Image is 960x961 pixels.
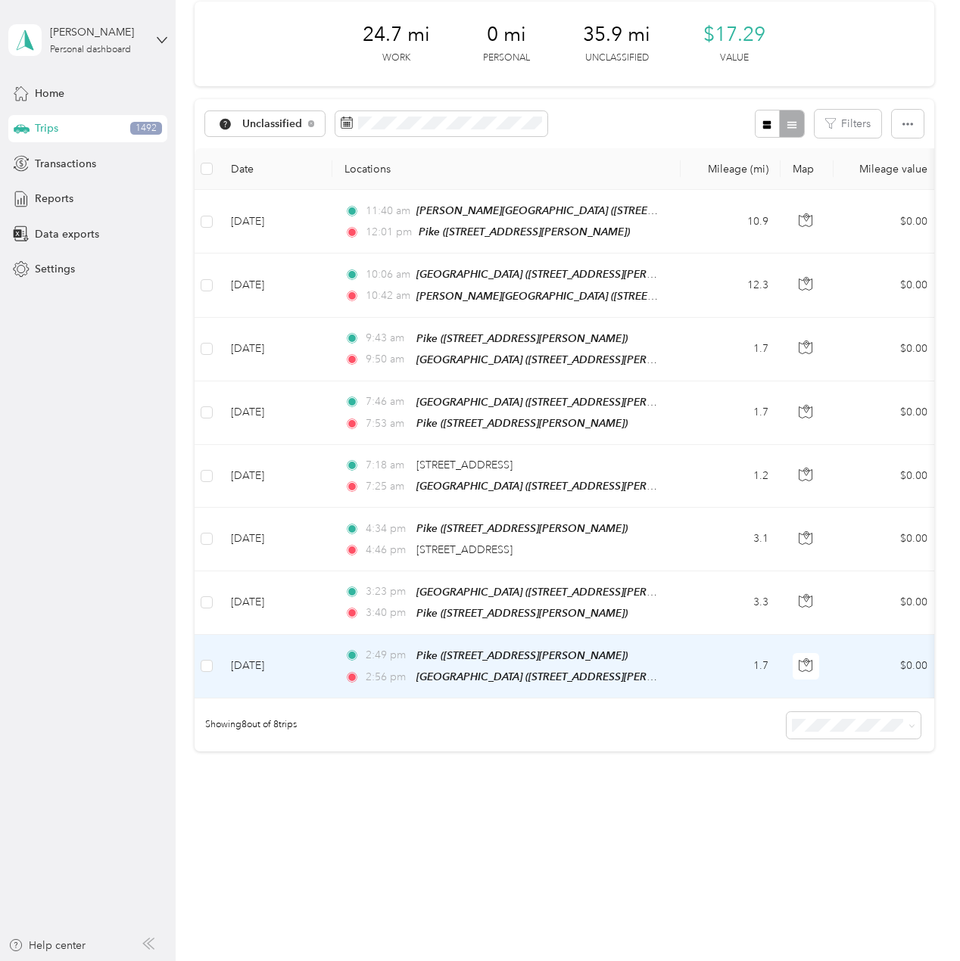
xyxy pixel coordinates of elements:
[366,669,409,686] span: 2:56 pm
[366,224,412,241] span: 12:01 pm
[416,649,628,661] span: Pike ([STREET_ADDRESS][PERSON_NAME])
[483,51,530,65] p: Personal
[35,156,96,172] span: Transactions
[366,457,409,474] span: 7:18 am
[35,261,75,277] span: Settings
[50,45,131,54] div: Personal dashboard
[834,148,940,190] th: Mileage value
[219,571,332,635] td: [DATE]
[681,318,781,381] td: 1.7
[366,393,409,410] span: 7:46 am
[332,148,681,190] th: Locations
[781,148,834,190] th: Map
[35,191,73,207] span: Reports
[834,445,940,508] td: $0.00
[834,571,940,635] td: $0.00
[416,204,765,217] span: [PERSON_NAME][GEOGRAPHIC_DATA] ([STREET_ADDRESS][US_STATE])
[416,459,513,471] span: [STREET_ADDRESS]
[219,508,332,571] td: [DATE]
[681,190,781,253] td: 10.9
[416,290,765,303] span: [PERSON_NAME][GEOGRAPHIC_DATA] ([STREET_ADDRESS][US_STATE])
[416,480,765,493] span: [GEOGRAPHIC_DATA] ([STREET_ADDRESS][PERSON_NAME][US_STATE])
[681,508,781,571] td: 3.1
[681,253,781,317] td: 12.3
[382,51,410,65] p: Work
[487,23,526,47] span: 0 mi
[366,605,409,621] span: 3:40 pm
[366,415,409,432] span: 7:53 am
[35,226,99,242] span: Data exports
[681,148,781,190] th: Mileage (mi)
[219,381,332,445] td: [DATE]
[681,635,781,698] td: 1.7
[834,253,940,317] td: $0.00
[681,445,781,508] td: 1.2
[815,110,881,138] button: Filters
[416,396,765,409] span: [GEOGRAPHIC_DATA] ([STREET_ADDRESS][PERSON_NAME][US_STATE])
[720,51,749,65] p: Value
[875,876,960,961] iframe: Everlance-gr Chat Button Frame
[366,542,409,558] span: 4:46 pm
[416,268,765,281] span: [GEOGRAPHIC_DATA] ([STREET_ADDRESS][PERSON_NAME][US_STATE])
[366,351,409,368] span: 9:50 am
[366,478,409,495] span: 7:25 am
[681,571,781,635] td: 3.3
[242,119,303,129] span: Unclassified
[366,521,409,537] span: 4:34 pm
[583,23,650,47] span: 35.9 mi
[363,23,430,47] span: 24.7 mi
[219,635,332,698] td: [DATE]
[366,288,409,304] span: 10:42 am
[834,381,940,445] td: $0.00
[416,670,765,683] span: [GEOGRAPHIC_DATA] ([STREET_ADDRESS][PERSON_NAME][US_STATE])
[416,607,628,619] span: Pike ([STREET_ADDRESS][PERSON_NAME])
[416,332,628,344] span: Pike ([STREET_ADDRESS][PERSON_NAME])
[416,586,765,599] span: [GEOGRAPHIC_DATA] ([STREET_ADDRESS][PERSON_NAME][US_STATE])
[416,522,628,534] span: Pike ([STREET_ADDRESS][PERSON_NAME])
[681,381,781,445] td: 1.7
[366,203,409,219] span: 11:40 am
[219,253,332,317] td: [DATE]
[416,353,765,366] span: [GEOGRAPHIC_DATA] ([STREET_ADDRESS][PERSON_NAME][US_STATE])
[35,86,64,101] span: Home
[366,583,409,600] span: 3:23 pm
[219,148,332,190] th: Date
[195,718,297,732] span: Showing 8 out of 8 trips
[130,122,162,135] span: 1492
[834,635,940,698] td: $0.00
[35,120,58,136] span: Trips
[8,938,86,953] button: Help center
[834,508,940,571] td: $0.00
[419,225,630,238] span: Pike ([STREET_ADDRESS][PERSON_NAME])
[585,51,649,65] p: Unclassified
[219,445,332,508] td: [DATE]
[834,190,940,253] td: $0.00
[366,266,409,283] span: 10:06 am
[416,543,513,556] span: [STREET_ADDRESS]
[834,318,940,381] td: $0.00
[366,647,409,664] span: 2:49 pm
[366,330,409,347] span: 9:43 am
[50,24,145,40] div: [PERSON_NAME]
[416,417,628,429] span: Pike ([STREET_ADDRESS][PERSON_NAME])
[703,23,765,47] span: $17.29
[219,318,332,381] td: [DATE]
[219,190,332,253] td: [DATE]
